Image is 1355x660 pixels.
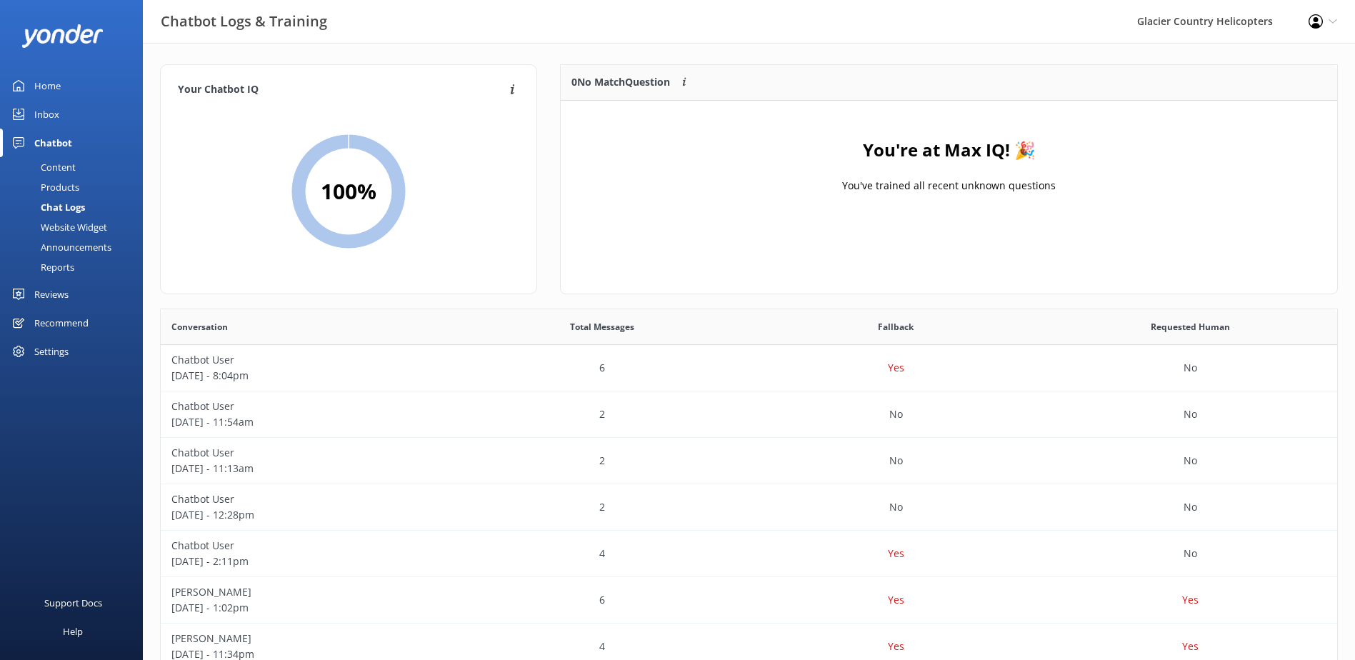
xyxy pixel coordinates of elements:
[1182,592,1199,608] p: Yes
[888,360,904,376] p: Yes
[171,352,444,368] p: Chatbot User
[599,360,605,376] p: 6
[171,414,444,430] p: [DATE] - 11:54am
[171,445,444,461] p: Chatbot User
[161,531,1337,577] div: row
[321,174,376,209] h2: 100 %
[34,71,61,100] div: Home
[570,320,634,334] span: Total Messages
[561,101,1337,244] div: grid
[171,554,444,569] p: [DATE] - 2:11pm
[161,577,1337,624] div: row
[889,406,903,422] p: No
[161,345,1337,391] div: row
[1184,360,1197,376] p: No
[599,546,605,561] p: 4
[63,617,83,646] div: Help
[44,589,102,617] div: Support Docs
[599,639,605,654] p: 4
[1184,453,1197,469] p: No
[171,491,444,507] p: Chatbot User
[34,309,89,337] div: Recommend
[161,391,1337,438] div: row
[1184,499,1197,515] p: No
[9,177,143,197] a: Products
[178,82,506,98] h4: Your Chatbot IQ
[9,237,143,257] a: Announcements
[171,507,444,523] p: [DATE] - 12:28pm
[1151,320,1230,334] span: Requested Human
[34,129,72,157] div: Chatbot
[599,406,605,422] p: 2
[1184,546,1197,561] p: No
[171,584,444,600] p: [PERSON_NAME]
[9,217,107,237] div: Website Widget
[161,438,1337,484] div: row
[34,100,59,129] div: Inbox
[161,10,327,33] h3: Chatbot Logs & Training
[863,136,1036,164] h4: You're at Max IQ! 🎉
[889,453,903,469] p: No
[889,499,903,515] p: No
[9,177,79,197] div: Products
[9,237,111,257] div: Announcements
[888,546,904,561] p: Yes
[1182,639,1199,654] p: Yes
[171,461,444,476] p: [DATE] - 11:13am
[9,157,76,177] div: Content
[171,600,444,616] p: [DATE] - 1:02pm
[888,592,904,608] p: Yes
[171,631,444,646] p: [PERSON_NAME]
[599,499,605,515] p: 2
[171,538,444,554] p: Chatbot User
[9,197,143,217] a: Chat Logs
[9,257,143,277] a: Reports
[9,217,143,237] a: Website Widget
[599,453,605,469] p: 2
[599,592,605,608] p: 6
[21,24,104,48] img: yonder-white-logo.png
[161,484,1337,531] div: row
[1184,406,1197,422] p: No
[888,639,904,654] p: Yes
[171,368,444,384] p: [DATE] - 8:04pm
[34,280,69,309] div: Reviews
[9,157,143,177] a: Content
[842,178,1056,194] p: You've trained all recent unknown questions
[171,320,228,334] span: Conversation
[34,337,69,366] div: Settings
[9,197,85,217] div: Chat Logs
[171,399,444,414] p: Chatbot User
[571,74,670,90] p: 0 No Match Question
[878,320,914,334] span: Fallback
[9,257,74,277] div: Reports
